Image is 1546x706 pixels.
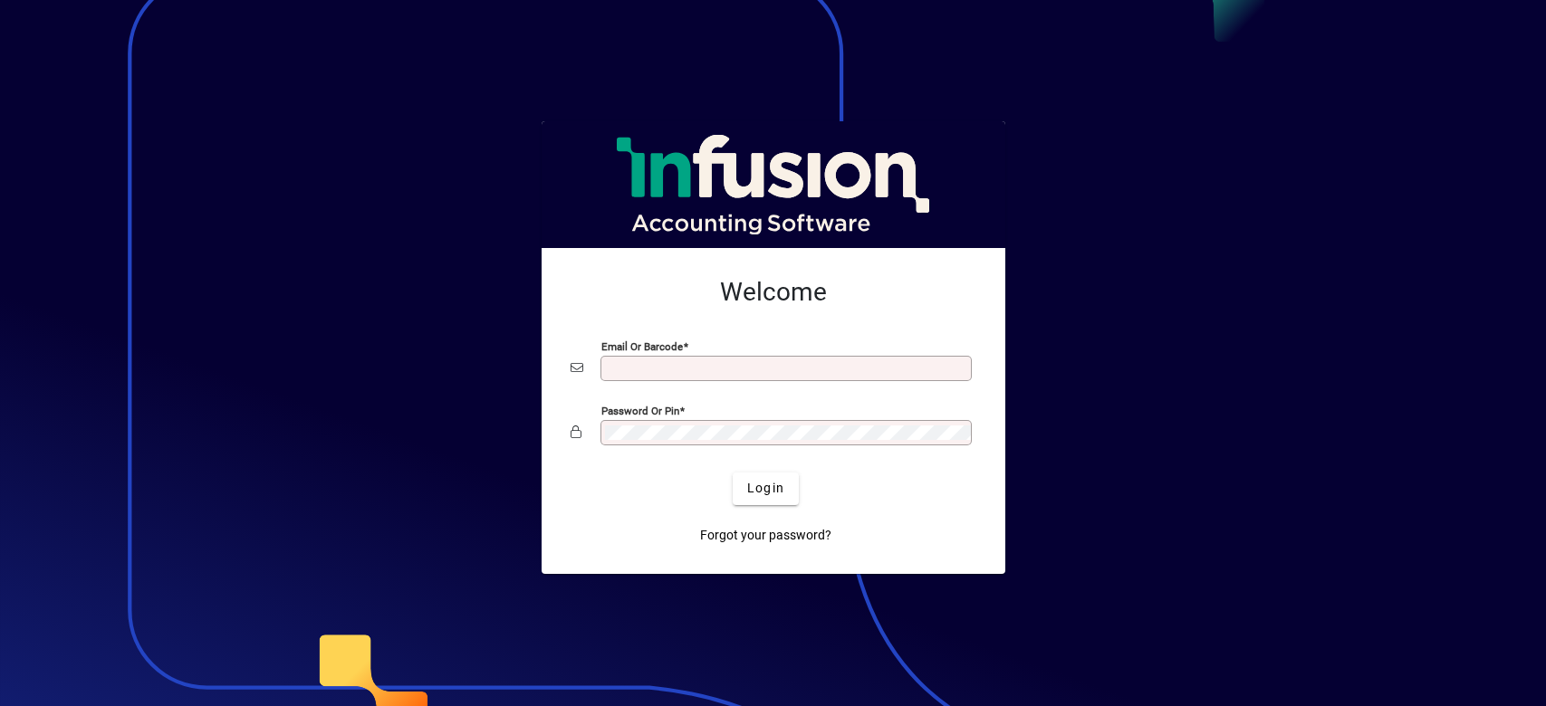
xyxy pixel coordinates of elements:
button: Login [733,472,799,505]
a: Forgot your password? [693,520,839,552]
h2: Welcome [571,277,976,308]
span: Forgot your password? [700,526,831,545]
mat-label: Password or Pin [601,404,679,416]
mat-label: Email or Barcode [601,339,683,352]
span: Login [747,479,784,498]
